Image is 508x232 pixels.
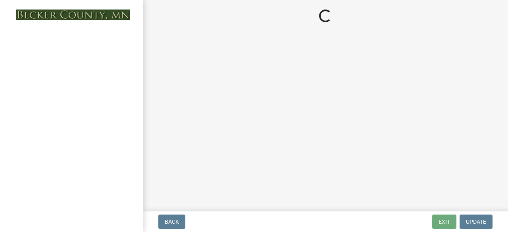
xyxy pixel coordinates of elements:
[460,215,493,229] button: Update
[16,10,130,20] img: Becker County, Minnesota
[432,215,456,229] button: Exit
[466,219,486,225] span: Update
[158,215,185,229] button: Back
[165,219,179,225] span: Back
